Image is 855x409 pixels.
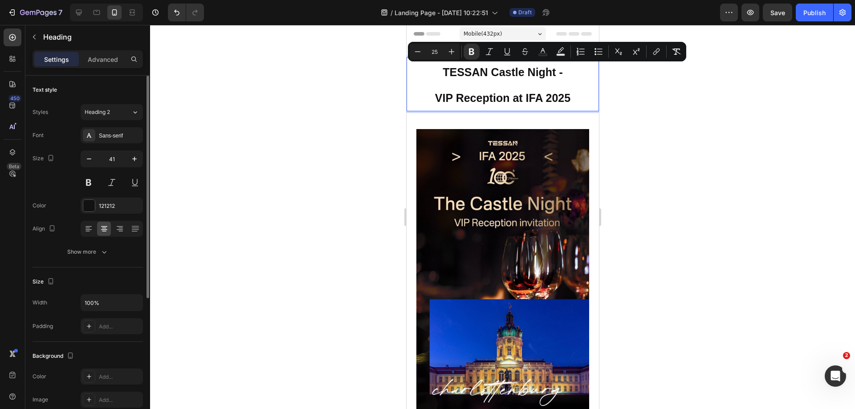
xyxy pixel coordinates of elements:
[33,108,48,116] div: Styles
[33,299,47,307] div: Width
[44,55,69,64] p: Settings
[796,4,833,21] button: Publish
[33,276,56,288] div: Size
[168,4,204,21] div: Undo/Redo
[803,8,826,17] div: Publish
[81,295,142,311] input: Auto
[33,202,46,210] div: Color
[43,32,139,42] p: Heading
[33,131,44,139] div: Font
[33,153,56,165] div: Size
[33,86,57,94] div: Text style
[99,132,141,140] div: Sans-serif
[33,350,76,362] div: Background
[8,95,21,102] div: 450
[395,8,488,17] span: Landing Page - [DATE] 10:22:51
[763,4,792,21] button: Save
[770,9,785,16] span: Save
[843,352,850,359] span: 2
[99,323,141,331] div: Add...
[33,223,57,235] div: Align
[99,202,141,210] div: 121212
[391,8,393,17] span: /
[67,247,109,256] div: Show more
[99,396,141,404] div: Add...
[7,163,21,170] div: Beta
[33,396,48,404] div: Image
[81,104,143,120] button: Heading 2
[825,365,846,387] iframe: Intercom live chat
[408,42,686,61] div: Editor contextual toolbar
[33,373,46,381] div: Color
[33,244,143,260] button: Show more
[85,108,110,116] span: Heading 2
[99,373,141,381] div: Add...
[407,25,599,409] iframe: Design area
[518,8,532,16] span: Draft
[4,4,66,21] button: 7
[88,55,118,64] p: Advanced
[33,322,53,330] div: Padding
[58,7,62,18] p: 7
